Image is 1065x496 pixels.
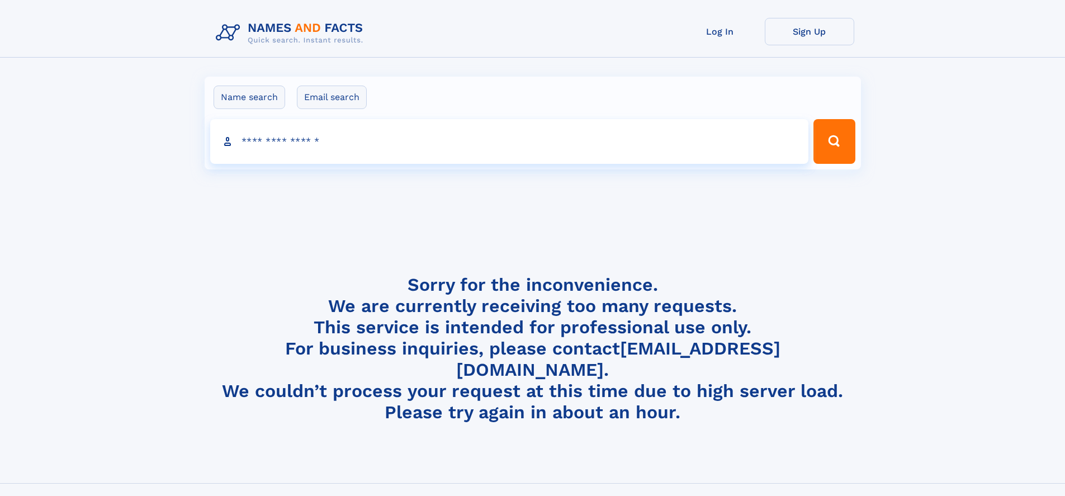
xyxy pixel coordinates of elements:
[675,18,765,45] a: Log In
[211,18,372,48] img: Logo Names and Facts
[210,119,809,164] input: search input
[765,18,854,45] a: Sign Up
[456,338,780,380] a: [EMAIL_ADDRESS][DOMAIN_NAME]
[297,86,367,109] label: Email search
[211,274,854,423] h4: Sorry for the inconvenience. We are currently receiving too many requests. This service is intend...
[214,86,285,109] label: Name search
[813,119,855,164] button: Search Button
